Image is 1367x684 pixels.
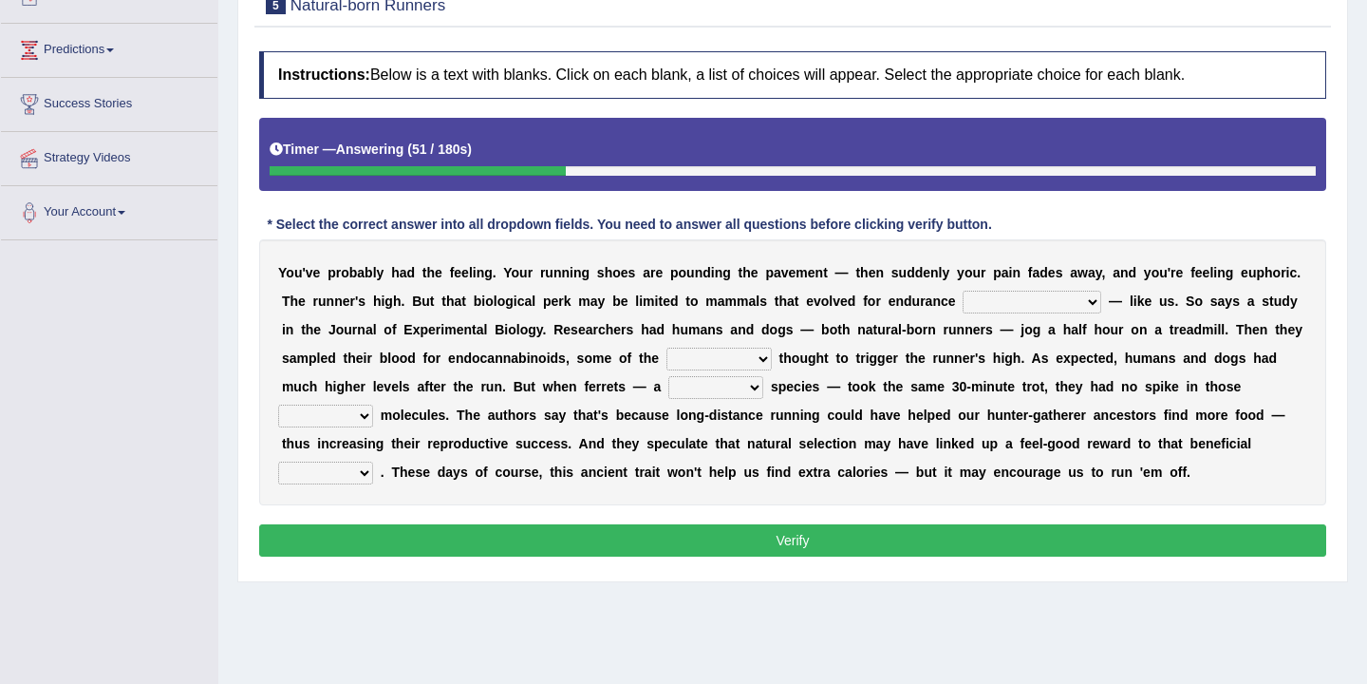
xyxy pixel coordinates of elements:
[505,294,514,309] b: g
[787,294,795,309] b: a
[336,322,345,337] b: o
[313,294,318,309] b: r
[930,265,939,280] b: n
[738,322,746,337] b: n
[700,322,707,337] b: a
[358,294,365,309] b: s
[1144,265,1152,280] b: y
[621,265,628,280] b: e
[582,265,590,280] b: g
[553,322,563,337] b: R
[412,142,467,157] b: 51 / 180s
[413,322,421,337] b: x
[796,265,807,280] b: m
[957,265,964,280] b: y
[875,294,880,309] b: r
[467,142,472,157] b: )
[461,265,469,280] b: e
[981,265,985,280] b: r
[1137,294,1145,309] b: k
[481,294,485,309] b: i
[746,322,755,337] b: d
[421,322,429,337] b: p
[1248,265,1257,280] b: u
[528,265,533,280] b: r
[406,265,415,280] b: d
[1168,294,1175,309] b: s
[270,142,472,157] h5: Timer —
[469,265,473,280] b: l
[1282,294,1290,309] b: d
[313,265,321,280] b: e
[1129,265,1137,280] b: d
[605,265,613,280] b: h
[508,322,516,337] b: o
[461,294,466,309] b: t
[1113,265,1120,280] b: a
[454,265,461,280] b: e
[821,294,830,309] b: o
[643,294,654,309] b: m
[336,142,404,157] b: Answering
[1218,294,1226,309] b: a
[440,322,444,337] b: i
[1048,265,1056,280] b: e
[670,294,679,309] b: d
[1256,265,1264,280] b: p
[564,294,571,309] b: k
[1056,265,1063,280] b: s
[730,322,738,337] b: a
[259,215,1000,235] div: * Select the correct answer into all dropdown fields. You need to answer all questions before cli...
[835,265,849,280] b: —
[357,265,365,280] b: a
[774,265,781,280] b: a
[290,294,298,309] b: h
[612,265,621,280] b: o
[401,294,404,309] b: .
[381,294,384,309] b: i
[756,294,759,309] b: l
[586,322,593,337] b: a
[298,294,306,309] b: e
[761,322,770,337] b: d
[707,322,716,337] b: n
[1109,294,1122,309] b: —
[430,294,435,309] b: t
[855,265,860,280] b: t
[344,322,352,337] b: u
[483,322,487,337] b: l
[655,265,663,280] b: e
[1095,265,1102,280] b: y
[686,265,695,280] b: u
[357,322,365,337] b: n
[899,265,908,280] b: u
[512,265,520,280] b: o
[455,294,462,309] b: a
[672,322,681,337] b: h
[679,265,687,280] b: o
[1159,294,1168,309] b: u
[1088,265,1095,280] b: a
[737,294,748,309] b: m
[808,265,815,280] b: e
[939,265,943,280] b: l
[695,265,703,280] b: n
[1120,265,1129,280] b: n
[259,51,1326,99] h4: Below is a text with blanks. Click on each blank, a list of choices will appear. Select the appro...
[1273,265,1282,280] b: o
[334,294,343,309] b: n
[474,294,482,309] b: b
[1262,294,1269,309] b: s
[923,265,930,280] b: e
[450,265,455,280] b: f
[688,322,700,337] b: m
[536,322,543,337] b: y
[341,265,349,280] b: o
[349,265,358,280] b: b
[1012,265,1021,280] b: n
[711,265,715,280] b: i
[972,265,981,280] b: u
[770,322,778,337] b: o
[457,322,464,337] b: e
[597,265,605,280] b: s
